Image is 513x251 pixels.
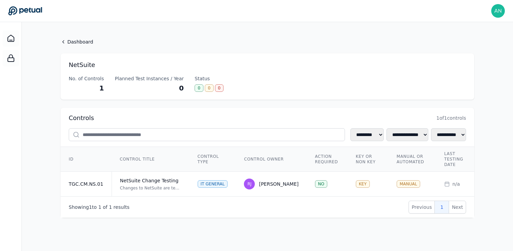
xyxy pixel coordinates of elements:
[397,180,420,188] div: MANUAL
[109,204,112,210] span: 1
[189,147,236,172] th: Control Type
[259,181,298,187] div: [PERSON_NAME]
[69,60,466,70] h1: NetSuite
[444,181,476,187] div: n/a
[89,204,92,210] span: 1
[436,147,484,172] th: Last Testing Date
[120,185,181,191] div: Changes to NetSuite are tested and approved in a non-production environment and approved prior to...
[69,113,94,123] h2: Controls
[491,4,505,18] img: andrew.meyers@reddit.com
[115,83,184,93] div: 0
[195,84,203,92] div: 0
[409,201,466,214] nav: Pagination
[348,147,388,172] th: Key or Non Key
[61,172,112,197] td: TGC.CM.NS.01
[115,75,184,82] div: Planned Test Instances / Year
[69,83,104,93] div: 1
[120,156,155,162] span: Control Title
[409,201,435,214] button: Previous
[120,177,181,184] div: NetSuite Change Testing
[434,201,449,214] button: 1
[307,147,348,172] th: Action Required
[215,84,224,92] div: 0
[356,180,370,188] div: KEY
[69,204,129,211] p: Showing to of results
[449,201,466,214] button: Next
[205,84,214,92] div: 0
[195,75,224,82] div: Status
[69,156,73,162] span: ID
[61,38,474,45] a: Dashboard
[388,147,436,172] th: Manual or Automated
[198,180,228,188] div: IT General
[3,30,19,47] a: Dashboard
[98,204,101,210] span: 1
[315,180,327,188] div: NO
[8,6,42,16] a: Go to Dashboard
[3,50,19,66] a: SOC
[69,75,104,82] div: No. of Controls
[436,115,466,121] span: 1 of 1 controls
[236,147,307,172] th: Control Owner
[247,181,251,187] span: RJ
